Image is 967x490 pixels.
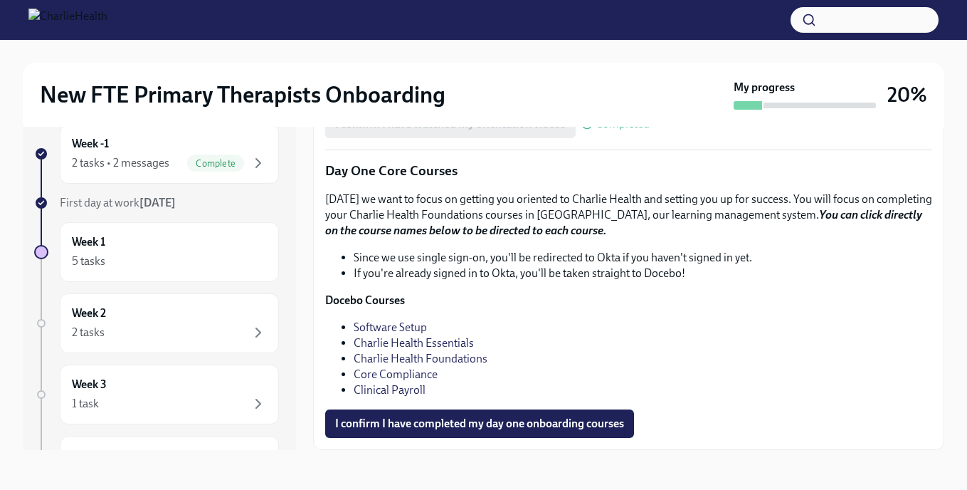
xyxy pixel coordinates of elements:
strong: My progress [734,80,795,95]
h6: Week 2 [72,306,106,321]
span: I confirm I have completed my day one onboarding courses [335,417,624,431]
a: Core Compliance [354,367,438,381]
span: Complete [187,158,244,169]
h6: Week 4 [72,448,107,464]
h2: New FTE Primary Therapists Onboarding [40,80,445,109]
a: Week -12 tasks • 2 messagesComplete [34,124,279,184]
a: Charlie Health Foundations [354,352,487,365]
div: 2 tasks [72,325,105,340]
h6: Week -1 [72,136,109,152]
div: 5 tasks [72,254,105,269]
li: If you're already signed in to Okta, you'll be taken straight to Docebo! [354,266,932,281]
p: [DATE] we want to focus on getting you oriented to Charlie Health and setting you up for success.... [325,192,932,239]
strong: [DATE] [139,196,176,209]
button: I confirm I have completed my day one onboarding courses [325,410,634,438]
a: Charlie Health Essentials [354,336,474,350]
li: Since we use single sign-on, you'll be redirected to Okta if you haven't signed in yet. [354,250,932,266]
a: Week 31 task [34,365,279,424]
div: 2 tasks • 2 messages [72,155,169,171]
strong: Docebo Courses [325,293,405,307]
strong: You can click directly on the course names below to be directed to each course. [325,208,922,237]
p: Day One Core Courses [325,162,932,180]
h6: Week 3 [72,377,107,392]
div: 1 task [72,396,99,412]
a: Clinical Payroll [354,383,426,397]
img: CharlieHealth [28,9,107,31]
a: First day at work[DATE] [34,195,279,211]
h3: 20% [887,82,927,108]
h6: Week 1 [72,234,105,250]
span: Completed [596,118,650,130]
a: Software Setup [354,320,427,334]
a: Week 22 tasks [34,293,279,353]
a: Week 15 tasks [34,222,279,282]
span: First day at work [60,196,176,209]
